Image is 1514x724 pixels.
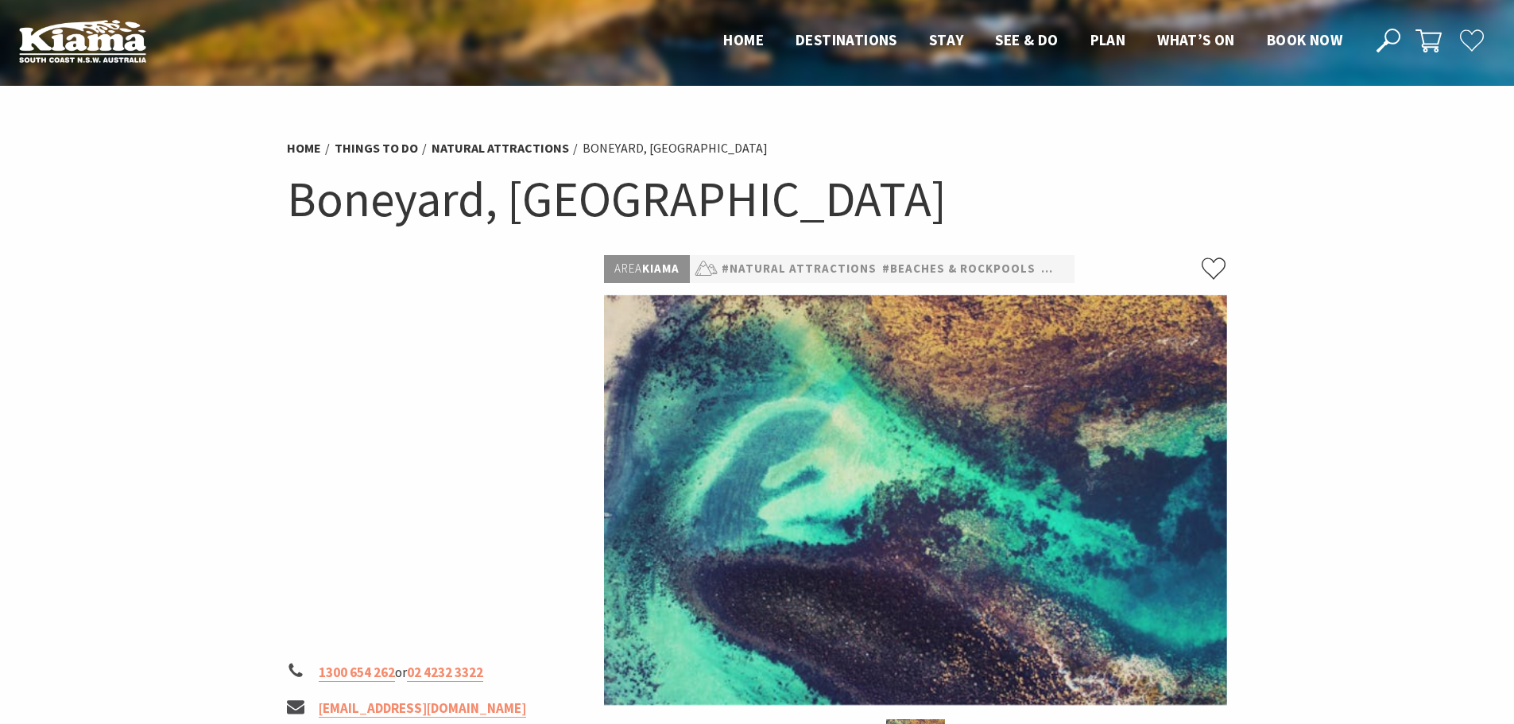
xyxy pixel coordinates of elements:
[722,259,877,279] a: #Natural Attractions
[319,699,526,718] a: [EMAIL_ADDRESS][DOMAIN_NAME]
[723,30,764,49] span: Home
[1157,30,1235,49] span: What’s On
[335,140,418,157] a: Things To Do
[796,30,897,49] span: Destinations
[1090,30,1126,49] span: Plan
[1267,30,1342,49] span: Book now
[287,167,1228,231] h1: Boneyard, [GEOGRAPHIC_DATA]
[583,138,768,159] li: Boneyard, [GEOGRAPHIC_DATA]
[995,30,1058,49] span: See & Do
[929,30,964,49] span: Stay
[604,295,1227,705] img: Boneyard Kiama
[707,28,1358,54] nav: Main Menu
[407,664,483,682] a: 02 4232 3322
[319,664,395,682] a: 1300 654 262
[882,259,1036,279] a: #Beaches & Rockpools
[432,140,569,157] a: Natural Attractions
[604,255,690,283] p: Kiama
[614,261,642,276] span: Area
[19,19,146,63] img: Kiama Logo
[287,140,321,157] a: Home
[287,662,592,683] li: or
